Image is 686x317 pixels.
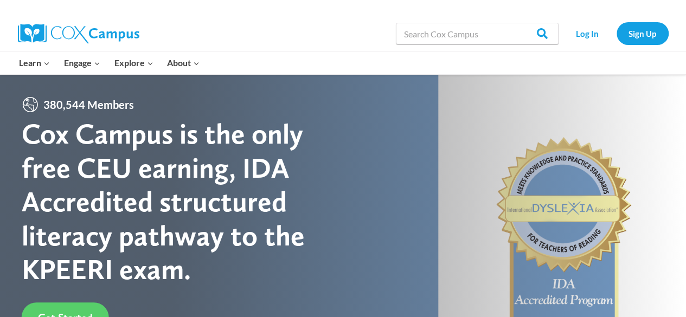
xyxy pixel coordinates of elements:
[564,22,611,44] a: Log In
[39,96,138,113] span: 380,544 Members
[18,24,139,43] img: Cox Campus
[22,117,343,286] div: Cox Campus is the only free CEU earning, IDA Accredited structured literacy pathway to the KPEERI...
[160,51,207,74] button: Child menu of About
[57,51,107,74] button: Child menu of Engage
[617,22,669,44] a: Sign Up
[12,51,57,74] button: Child menu of Learn
[12,51,207,74] nav: Primary Navigation
[564,22,669,44] nav: Secondary Navigation
[396,23,559,44] input: Search Cox Campus
[107,51,161,74] button: Child menu of Explore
